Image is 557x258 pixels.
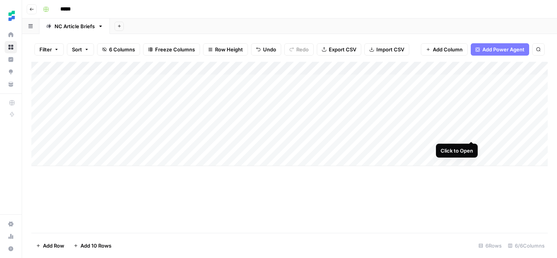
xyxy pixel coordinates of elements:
span: Import CSV [376,46,404,53]
div: Click to Open [441,147,473,154]
button: Workspace: Ten Speed [5,6,17,25]
span: Redo [296,46,309,53]
span: Sort [72,46,82,53]
button: Sort [67,43,94,56]
button: Add Power Agent [471,43,529,56]
a: Usage [5,230,17,243]
a: NC Article Briefs [39,19,110,34]
button: Redo [284,43,314,56]
button: Add Row [31,239,69,252]
div: 6 Rows [475,239,505,252]
span: Row Height [215,46,243,53]
span: Export CSV [329,46,356,53]
span: Add Row [43,242,64,250]
button: Import CSV [364,43,409,56]
button: Filter [34,43,64,56]
button: 6 Columns [97,43,140,56]
span: Add Power Agent [482,46,525,53]
img: Ten Speed Logo [5,9,19,23]
a: Home [5,29,17,41]
button: Add Column [421,43,468,56]
button: Row Height [203,43,248,56]
span: Filter [39,46,52,53]
button: Help + Support [5,243,17,255]
span: Undo [263,46,276,53]
button: Freeze Columns [143,43,200,56]
a: Opportunities [5,66,17,78]
button: Export CSV [317,43,361,56]
a: Insights [5,53,17,66]
span: Freeze Columns [155,46,195,53]
span: Add 10 Rows [80,242,111,250]
button: Undo [251,43,281,56]
div: NC Article Briefs [55,22,95,30]
a: Settings [5,218,17,230]
span: Add Column [433,46,463,53]
span: 6 Columns [109,46,135,53]
a: Your Data [5,78,17,90]
a: Browse [5,41,17,53]
div: 6/6 Columns [505,239,548,252]
button: Add 10 Rows [69,239,116,252]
